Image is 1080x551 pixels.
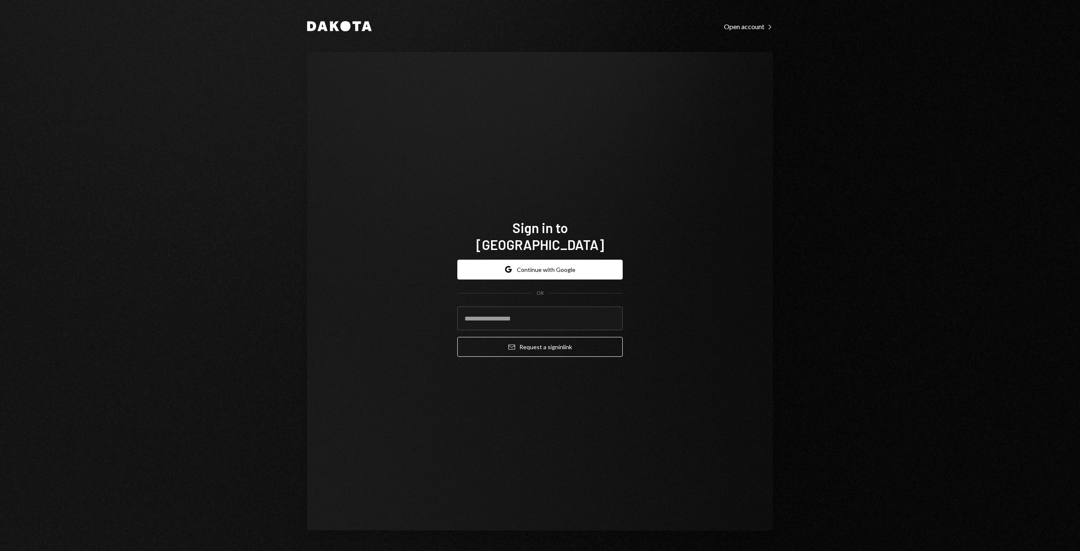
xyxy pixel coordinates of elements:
[457,219,623,253] h1: Sign in to [GEOGRAPHIC_DATA]
[537,290,544,297] div: OR
[457,337,623,357] button: Request a signinlink
[724,22,773,31] a: Open account
[457,260,623,280] button: Continue with Google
